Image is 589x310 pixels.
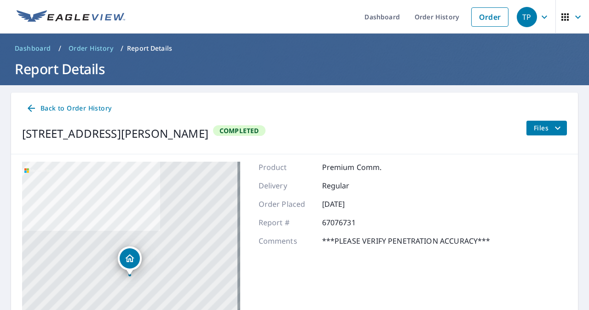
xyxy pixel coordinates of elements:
[471,7,508,27] a: Order
[534,123,563,134] span: Files
[259,180,314,191] p: Delivery
[322,217,377,228] p: 67076731
[118,246,142,275] div: Dropped pin, building 1, Residential property, 3033 E Barnett Rd Medford, OR 97504
[259,235,314,246] p: Comments
[11,41,578,56] nav: breadcrumb
[121,43,123,54] li: /
[517,7,537,27] div: TP
[322,180,377,191] p: Regular
[322,235,491,246] p: ***PLEASE VERIFY PENETRATION ACCURACY***
[322,162,382,173] p: Premium Comm.
[259,162,314,173] p: Product
[11,41,55,56] a: Dashboard
[65,41,117,56] a: Order History
[526,121,567,135] button: filesDropdownBtn-67076731
[15,44,51,53] span: Dashboard
[69,44,113,53] span: Order History
[322,199,377,210] p: [DATE]
[22,100,115,117] a: Back to Order History
[127,44,172,53] p: Report Details
[26,103,111,114] span: Back to Order History
[58,43,61,54] li: /
[214,126,265,135] span: Completed
[259,199,314,210] p: Order Placed
[11,59,578,78] h1: Report Details
[22,125,208,142] div: [STREET_ADDRESS][PERSON_NAME]
[17,10,125,24] img: EV Logo
[259,217,314,228] p: Report #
